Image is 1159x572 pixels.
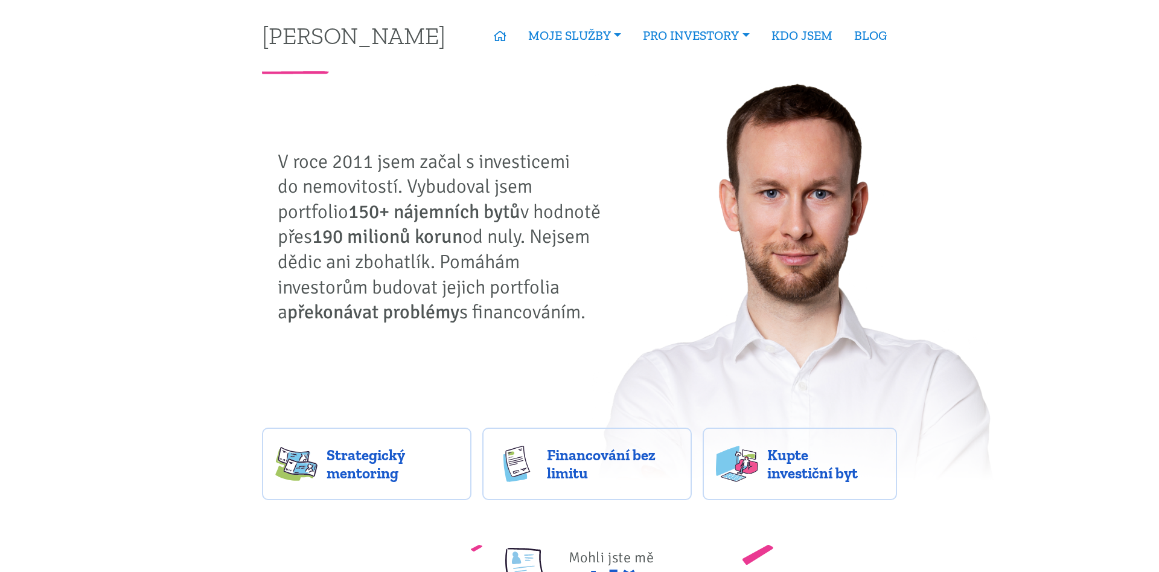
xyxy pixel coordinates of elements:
p: V roce 2011 jsem začal s investicemi do nemovitostí. Vybudoval jsem portfolio v hodnotě přes od n... [278,149,610,325]
strong: 190 milionů korun [312,225,462,248]
span: Mohli jste mě [569,548,654,567]
strong: 150+ nájemních bytů [348,200,520,223]
a: [PERSON_NAME] [262,24,445,47]
a: KDO JSEM [761,22,843,50]
span: Financování bez limitu [547,446,678,482]
a: BLOG [843,22,898,50]
strong: překonávat problémy [287,300,459,324]
a: PRO INVESTORY [632,22,760,50]
a: MOJE SLUŽBY [517,22,632,50]
span: Strategický mentoring [327,446,458,482]
a: Financování bez limitu [482,428,692,500]
span: Kupte investiční byt [767,446,884,482]
a: Kupte investiční byt [703,428,898,500]
img: finance [496,446,538,482]
a: Strategický mentoring [262,428,471,500]
img: strategy [275,446,318,482]
img: flats [716,446,758,482]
